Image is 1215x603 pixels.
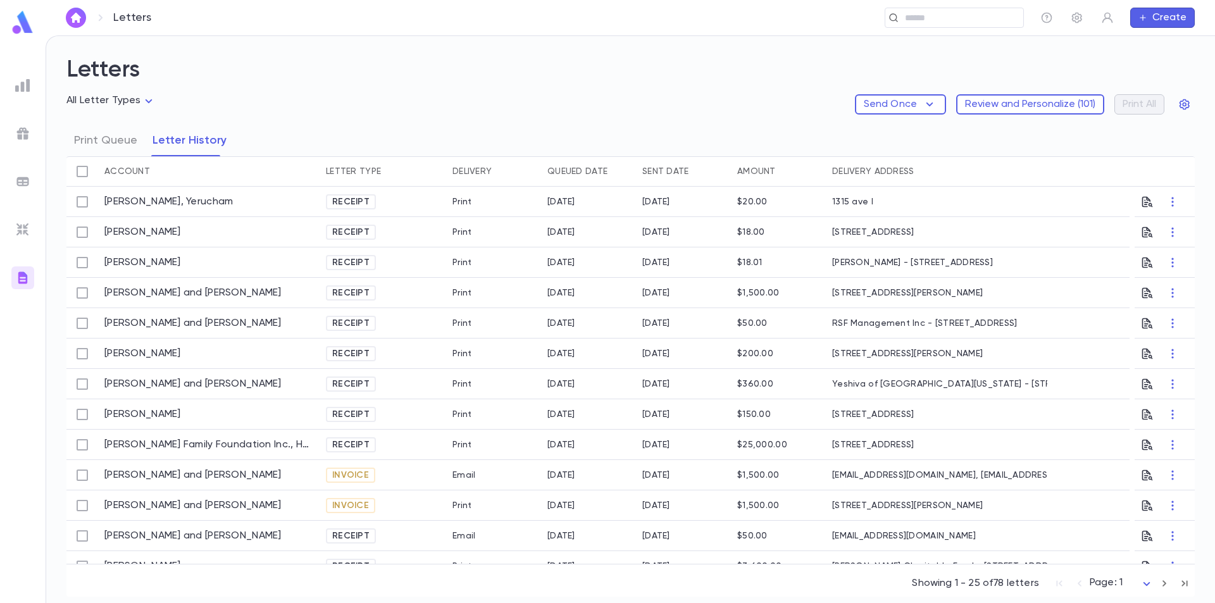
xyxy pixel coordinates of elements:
[327,470,374,480] span: Invoice
[15,126,30,141] img: campaigns_grey.99e729a5f7ee94e3726e6486bddda8f1.svg
[104,469,282,482] a: [PERSON_NAME] and [PERSON_NAME]
[547,318,575,328] div: 9/25/2025
[826,369,1047,399] div: Yeshiva of [GEOGRAPHIC_DATA][US_STATE] - [STREET_ADDRESS]
[547,500,575,511] div: 9/11/2025
[327,258,375,268] span: Receipt
[327,561,375,571] span: Receipt
[104,156,150,187] div: Account
[66,96,141,106] span: All Letter Types
[826,247,1047,278] div: [PERSON_NAME] - [STREET_ADDRESS]
[826,460,1047,490] div: [EMAIL_ADDRESS][DOMAIN_NAME], [EMAIL_ADDRESS][DOMAIN_NAME]
[153,125,227,156] button: Letter History
[737,288,780,298] div: $1,500.00
[737,156,776,187] div: Amount
[15,270,30,285] img: letters_gradient.3eab1cb48f695cfc331407e3924562ea.svg
[642,156,689,187] div: Sent Date
[642,409,670,420] div: 9/25/2025
[737,440,787,450] div: $25,000.00
[320,156,446,187] div: Letter Type
[1141,495,1154,516] button: Preview
[642,197,670,207] div: 9/25/2025
[68,13,84,23] img: home_white.a664292cf8c1dea59945f0da9f25487c.svg
[327,197,375,207] span: Receipt
[547,531,575,541] div: 9/2/2025
[547,379,575,389] div: 9/21/2025
[74,125,137,156] button: Print Queue
[15,174,30,189] img: batches_grey.339ca447c9d9533ef1741baa751efc33.svg
[1141,465,1154,485] button: Preview
[547,156,607,187] div: Queued Date
[826,187,1047,217] div: 1315 ave l
[547,258,575,268] div: 9/25/2025
[1130,8,1195,28] button: Create
[826,217,1047,247] div: [STREET_ADDRESS]
[826,308,1047,339] div: RSF Management Inc - [STREET_ADDRESS]
[737,470,780,480] div: $1,500.00
[541,156,636,187] div: Queued Date
[452,470,475,480] div: Email
[826,278,1047,308] div: [STREET_ADDRESS][PERSON_NAME]
[104,256,181,269] a: [PERSON_NAME]
[956,94,1104,115] button: Review and Personalize (101)
[452,379,471,389] div: Print
[1141,313,1154,333] button: Preview
[452,156,492,187] div: Delivery
[326,156,381,187] div: Letter Type
[826,430,1047,460] div: [STREET_ADDRESS]
[826,490,1047,521] div: [STREET_ADDRESS][PERSON_NAME]
[1141,192,1154,212] button: Preview
[104,347,181,360] a: [PERSON_NAME]
[737,197,768,207] div: $20.00
[1141,283,1154,303] button: Preview
[452,318,471,328] div: Print
[452,349,471,359] div: Print
[737,409,771,420] div: $150.00
[642,561,670,571] div: 9/2/2025
[104,438,313,451] a: [PERSON_NAME] Family Foundation Inc., Harri
[1090,573,1154,593] div: Page: 1
[452,197,471,207] div: Print
[642,440,670,450] div: 9/25/2025
[452,440,471,450] div: Print
[327,318,375,328] span: Receipt
[1141,404,1154,425] button: Preview
[737,561,782,571] div: $3,600.00
[327,440,375,450] span: Receipt
[826,156,1047,187] div: Delivery Address
[1141,435,1154,455] button: Preview
[642,500,670,511] div: 9/11/2025
[547,227,575,237] div: 9/22/2025
[104,378,282,390] a: [PERSON_NAME] and [PERSON_NAME]
[547,561,575,571] div: 9/2/2025
[642,531,670,541] div: 9/8/2025
[642,379,670,389] div: 9/25/2025
[15,222,30,237] img: imports_grey.530a8a0e642e233f2baf0ef88e8c9fcb.svg
[1141,252,1154,273] button: Preview
[737,500,780,511] div: $1,500.00
[731,156,826,187] div: Amount
[826,399,1047,430] div: [STREET_ADDRESS]
[104,287,282,299] a: [PERSON_NAME] and [PERSON_NAME]
[855,94,946,115] button: Send Once
[452,288,471,298] div: Print
[452,500,471,511] div: Print
[737,258,763,268] div: $18.01
[104,226,181,239] a: [PERSON_NAME]
[452,561,471,571] div: Print
[912,577,1038,590] p: Showing 1 - 25 of 78 letters
[113,11,151,25] p: Letters
[452,227,471,237] div: Print
[327,349,375,359] span: Receipt
[104,560,181,573] a: [PERSON_NAME]
[642,227,670,237] div: 9/25/2025
[826,551,1047,581] div: [PERSON_NAME] Charitable Fund - [STREET_ADDRESS]
[737,531,768,541] div: $50.00
[547,470,575,480] div: 9/11/2025
[737,379,773,389] div: $360.00
[642,258,670,268] div: 9/25/2025
[327,288,375,298] span: Receipt
[1141,374,1154,394] button: Preview
[327,409,375,420] span: Receipt
[642,318,670,328] div: 9/25/2025
[642,349,670,359] div: 9/25/2025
